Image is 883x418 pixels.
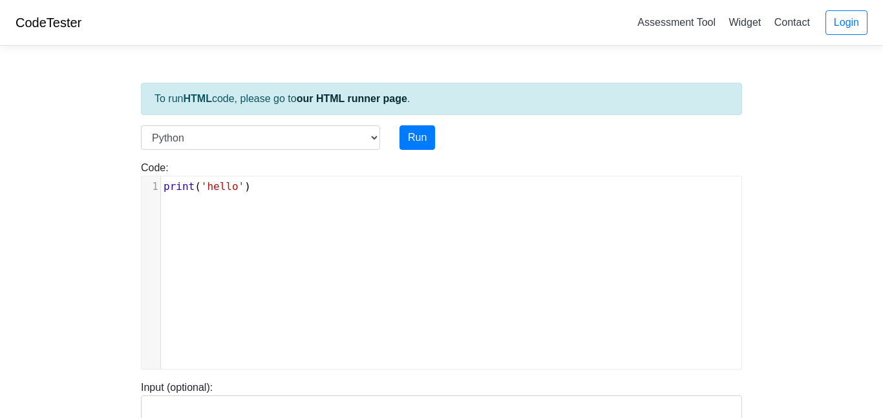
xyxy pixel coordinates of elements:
[164,180,195,193] span: print
[723,12,766,33] a: Widget
[297,93,407,104] a: our HTML runner page
[632,12,721,33] a: Assessment Tool
[131,160,752,370] div: Code:
[769,12,815,33] a: Contact
[142,179,160,194] div: 1
[183,93,211,104] strong: HTML
[399,125,435,150] button: Run
[201,180,244,193] span: 'hello'
[164,180,251,193] span: ( )
[16,16,81,30] a: CodeTester
[825,10,867,35] a: Login
[141,83,742,115] div: To run code, please go to .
